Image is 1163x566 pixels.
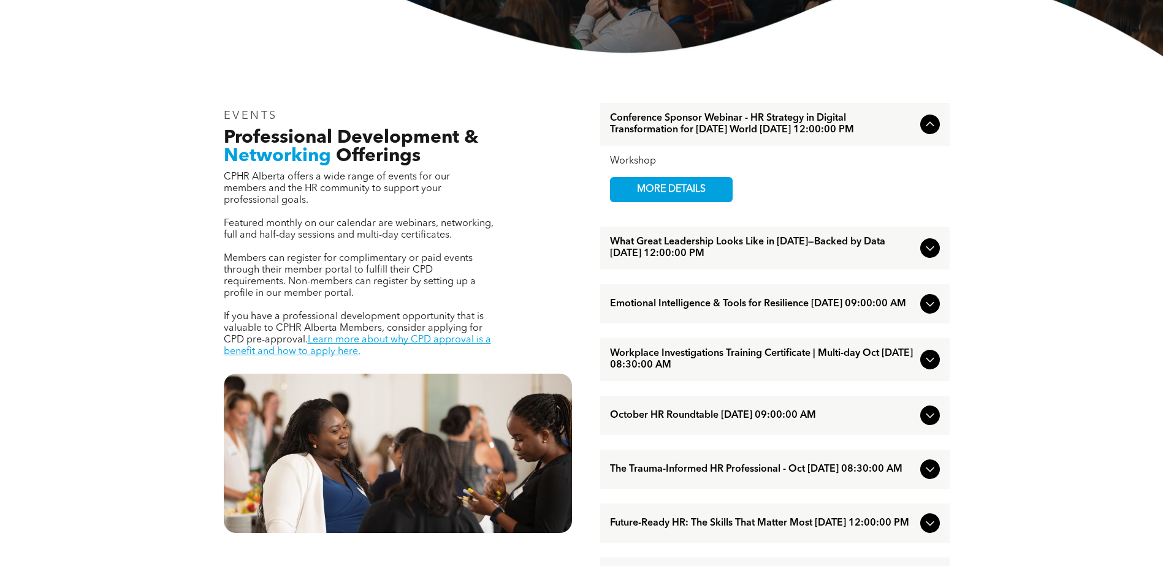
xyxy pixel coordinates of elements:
[224,172,450,205] span: CPHR Alberta offers a wide range of events for our members and the HR community to support your p...
[610,113,915,136] span: Conference Sponsor Webinar - HR Strategy in Digital Transformation for [DATE] World [DATE] 12:00:...
[610,177,733,202] a: MORE DETAILS
[224,312,484,345] span: If you have a professional development opportunity that is valuable to CPHR Alberta Members, cons...
[336,147,421,165] span: Offerings
[610,156,940,167] div: Workshop
[610,348,915,371] span: Workplace Investigations Training Certificate | Multi-day Oct [DATE] 08:30:00 AM
[610,236,915,260] span: What Great Leadership Looks Like in [DATE]—Backed by Data [DATE] 12:00:00 PM
[610,410,915,421] span: October HR Roundtable [DATE] 09:00:00 AM
[224,147,331,165] span: Networking
[224,219,494,240] span: Featured monthly on our calendar are webinars, networking, full and half-day sessions and multi-d...
[224,335,491,357] a: Learn more about why CPD approval is a benefit and how to apply here.
[224,254,476,298] span: Members can register for complimentary or paid events through their member portal to fulfill thei...
[224,110,278,121] span: EVENTS
[623,178,720,202] span: MORE DETAILS
[610,518,915,529] span: Future-Ready HR: The Skills That Matter Most [DATE] 12:00:00 PM
[610,464,915,475] span: The Trauma-Informed HR Professional - Oct [DATE] 08:30:00 AM
[224,129,478,147] span: Professional Development &
[610,298,915,310] span: Emotional Intelligence & Tools for Resilience [DATE] 09:00:00 AM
